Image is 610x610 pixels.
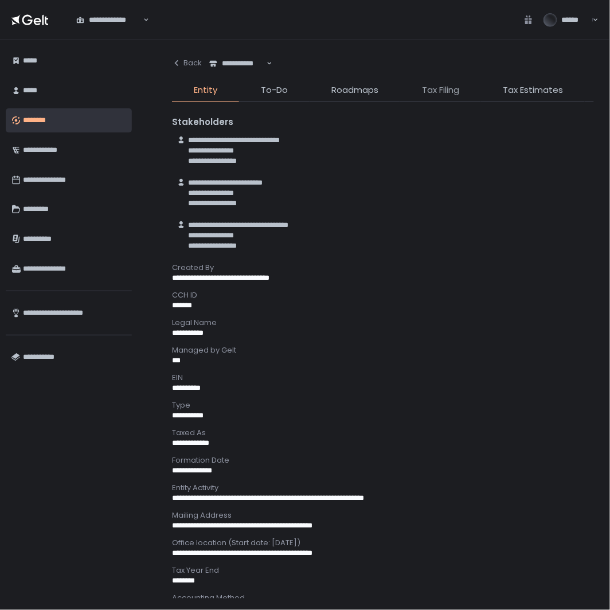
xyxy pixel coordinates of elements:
div: Legal Name [172,318,594,328]
div: Search for option [69,7,149,32]
div: Back [172,58,202,68]
div: Search for option [202,52,272,76]
div: Entity Activity [172,483,594,493]
div: Mailing Address [172,510,594,521]
div: Tax Year End [172,565,594,576]
div: Accounting Method [172,593,594,603]
div: Created By [172,263,594,273]
div: Office location (Start date: [DATE]) [172,538,594,548]
span: Roadmaps [331,84,378,97]
button: Back [172,52,202,75]
div: Type [172,400,594,410]
div: Formation Date [172,455,594,466]
span: Tax Estimates [503,84,563,97]
div: EIN [172,373,594,383]
span: Tax Filing [422,84,459,97]
span: To-Do [261,84,288,97]
div: CCH ID [172,290,594,300]
div: Stakeholders [172,116,594,129]
span: Entity [194,84,217,97]
div: Managed by Gelt [172,345,594,355]
div: Taxed As [172,428,594,438]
